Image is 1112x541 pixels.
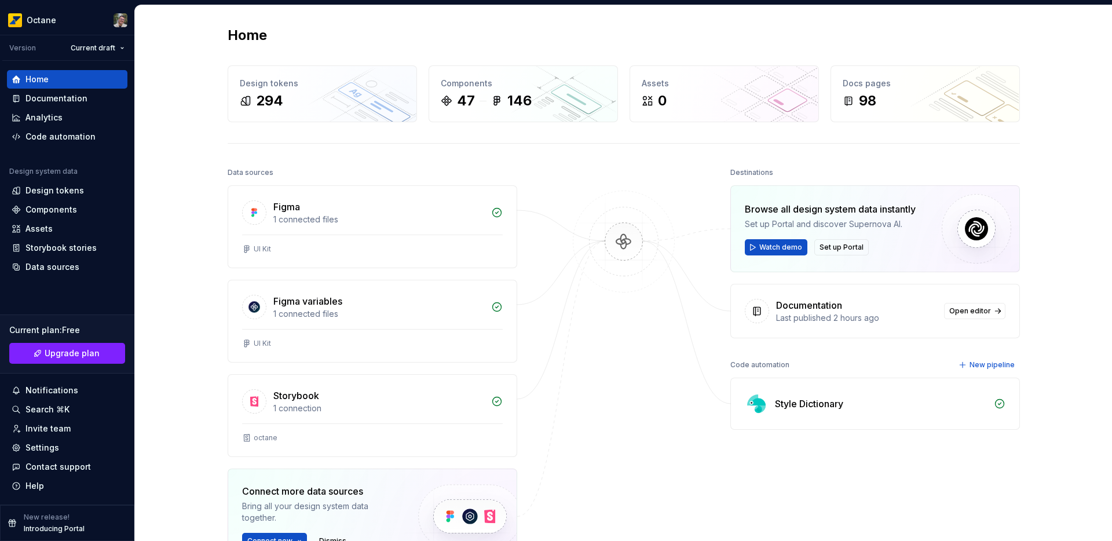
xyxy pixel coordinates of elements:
div: UI Kit [254,244,271,254]
div: Browse all design system data instantly [745,202,916,216]
div: Assets [25,223,53,235]
a: Figma1 connected filesUI Kit [228,185,517,268]
div: Last published 2 hours ago [776,312,937,324]
a: Open editor [944,303,1005,319]
div: Search ⌘K [25,404,69,415]
img: Tiago [114,13,127,27]
a: Code automation [7,127,127,146]
span: Current draft [71,43,115,53]
div: Contact support [25,461,91,473]
button: Search ⌘K [7,400,127,419]
div: 294 [256,92,283,110]
div: Assets [642,78,807,89]
a: Design tokens [7,181,127,200]
div: Code automation [730,357,789,373]
div: Octane [27,14,56,26]
div: Help [25,480,44,492]
a: Settings [7,438,127,457]
div: Design tokens [25,185,84,196]
img: e8093afa-4b23-4413-bf51-00cde92dbd3f.png [8,13,22,27]
button: Contact support [7,458,127,476]
div: Figma variables [273,294,342,308]
div: 146 [507,92,532,110]
div: Settings [25,442,59,454]
div: Components [441,78,606,89]
div: Storybook [273,389,319,403]
div: Destinations [730,165,773,181]
a: Assets0 [630,65,819,122]
a: Upgrade plan [9,343,125,364]
div: Home [25,74,49,85]
a: Storybook stories [7,239,127,257]
div: Data sources [228,165,273,181]
div: Version [9,43,36,53]
div: 1 connected files [273,214,484,225]
a: Storybook1 connectionoctane [228,374,517,457]
span: Open editor [949,306,991,316]
h2: Home [228,26,267,45]
span: Set up Portal [820,243,864,252]
div: UI Kit [254,339,271,348]
a: Data sources [7,258,127,276]
button: Notifications [7,381,127,400]
div: Data sources [25,261,79,273]
div: Set up Portal and discover Supernova AI. [745,218,916,230]
div: Invite team [25,423,71,434]
div: Bring all your design system data together. [242,500,398,524]
div: Design tokens [240,78,405,89]
div: Connect more data sources [242,484,398,498]
div: Notifications [25,385,78,396]
button: OctaneTiago [2,8,132,32]
a: Components [7,200,127,219]
div: 47 [457,92,475,110]
a: Home [7,70,127,89]
button: New pipeline [955,357,1020,373]
div: Documentation [25,93,87,104]
div: 1 connection [273,403,484,414]
a: Analytics [7,108,127,127]
button: Current draft [65,40,130,56]
div: Components [25,204,77,215]
p: Introducing Portal [24,524,85,533]
p: New release! [24,513,69,522]
div: 98 [859,92,876,110]
a: Invite team [7,419,127,438]
button: Set up Portal [814,239,869,255]
button: Help [7,477,127,495]
a: Figma variables1 connected filesUI Kit [228,280,517,363]
div: 0 [658,92,667,110]
span: Upgrade plan [45,348,100,359]
button: Watch demo [745,239,807,255]
a: Assets [7,220,127,238]
a: Components47146 [429,65,618,122]
div: Docs pages [843,78,1008,89]
div: Design system data [9,167,78,176]
span: Watch demo [759,243,802,252]
div: Documentation [776,298,842,312]
div: Current plan : Free [9,324,125,336]
div: Figma [273,200,300,214]
div: Style Dictionary [775,397,843,411]
div: Code automation [25,131,96,142]
div: Analytics [25,112,63,123]
a: Docs pages98 [831,65,1020,122]
span: New pipeline [970,360,1015,370]
div: Storybook stories [25,242,97,254]
div: 1 connected files [273,308,484,320]
a: Documentation [7,89,127,108]
a: Design tokens294 [228,65,417,122]
div: octane [254,433,277,443]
